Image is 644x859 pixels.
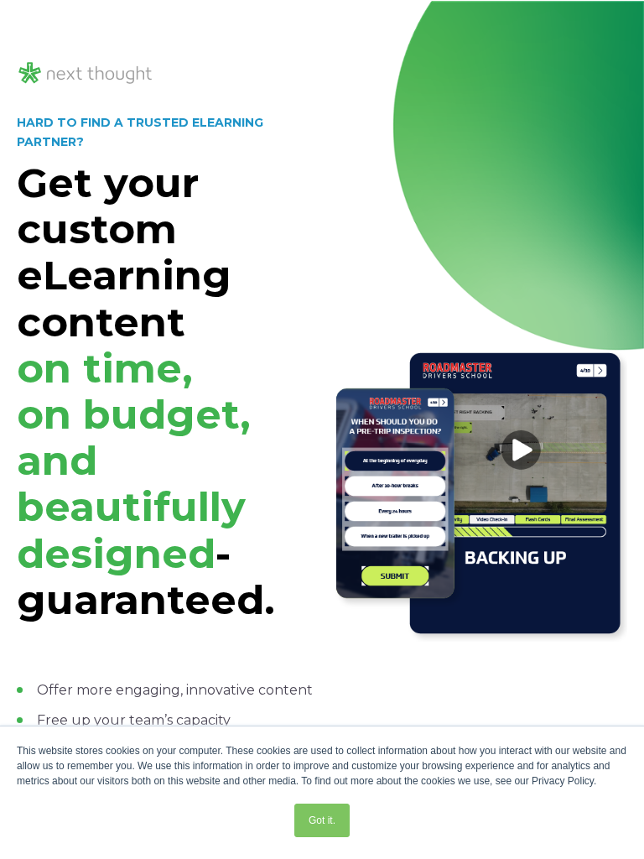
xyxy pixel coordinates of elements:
strong: Get your custom eLearning content -guaranteed. [17,159,275,624]
img: NT_Logo_LightMode [17,60,154,87]
strong: HARD TO FIND A TRUSTED ELEARNING PARTNER? [17,115,263,149]
img: Road Masters [330,345,627,642]
div: This website stores cookies on your computer. These cookies are used to collect information about... [17,743,627,789]
span: on budget, [17,390,251,439]
span: and beautifully designed [17,436,246,577]
span: on time, [17,344,193,393]
a: Got it. [294,804,350,837]
li: Free up your team’s capacity [17,711,314,731]
li: Offer more engaging, innovative content [17,680,314,700]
